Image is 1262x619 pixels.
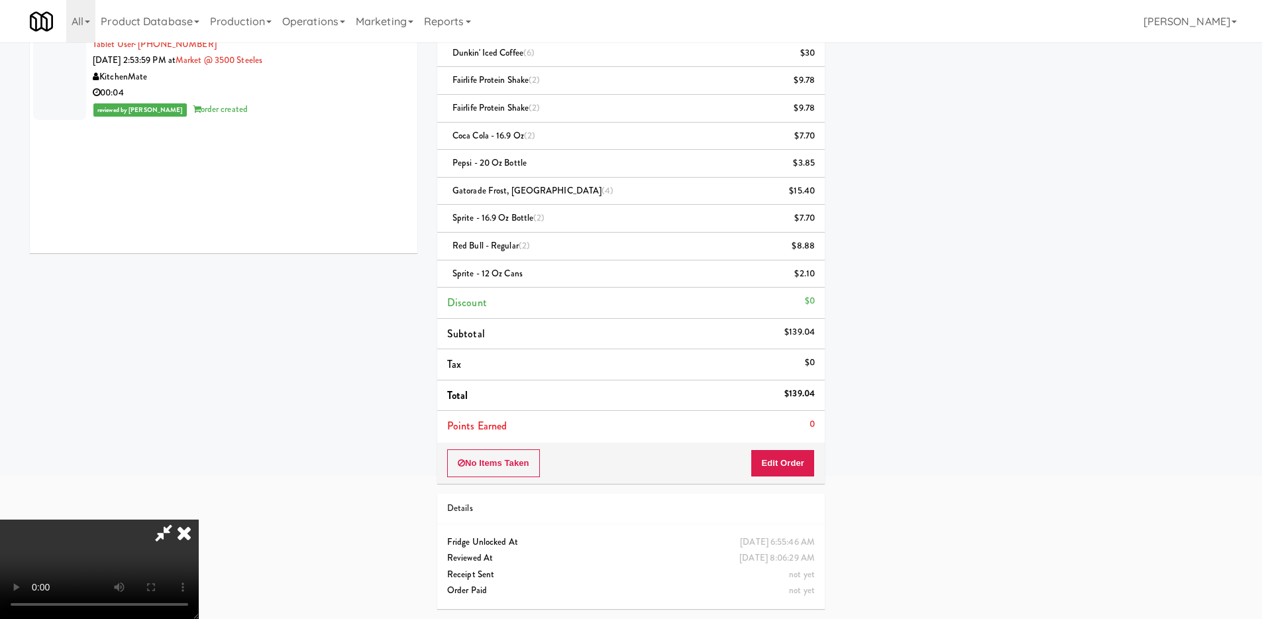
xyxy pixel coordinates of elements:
[452,239,530,252] span: Red Bull - Regular
[452,267,523,280] span: Sprite - 12 oz cans
[447,567,815,583] div: Receipt Sent
[30,31,417,123] li: Tablet User· [PHONE_NUMBER][DATE] 2:53:59 PM atMarket @ 3500 SteelesKitchenMate00:04reviewed by [...
[452,129,535,142] span: Coca Cola - 16.9 oz
[533,211,545,224] span: (2)
[193,103,248,115] span: order created
[447,418,507,433] span: Points Earned
[793,155,815,172] div: $3.85
[447,388,468,403] span: Total
[784,386,815,402] div: $139.04
[93,54,176,66] span: [DATE] 2:53:59 PM at
[739,550,815,567] div: [DATE] 8:06:29 AM
[794,266,815,282] div: $2.10
[789,584,815,596] span: not yet
[789,568,815,581] span: not yet
[751,449,815,477] button: Edit Order
[93,103,187,117] span: reviewed by [PERSON_NAME]
[93,69,407,85] div: KitchenMate
[447,326,485,341] span: Subtotal
[805,293,815,309] div: $0
[447,550,815,567] div: Reviewed At
[134,38,217,50] span: · [PHONE_NUMBER]
[93,85,407,101] div: 00:04
[447,500,815,517] div: Details
[452,46,535,59] span: Dunkin' Iced Coffee
[529,101,540,114] span: (2)
[602,184,613,197] span: (4)
[789,183,815,199] div: $15.40
[794,128,815,144] div: $7.70
[794,72,815,89] div: $9.78
[447,357,461,372] span: Tax
[740,534,815,551] div: [DATE] 6:55:46 AM
[794,100,815,117] div: $9.78
[447,583,815,599] div: Order Paid
[810,416,815,433] div: 0
[452,211,545,224] span: Sprite - 16.9 oz Bottle
[529,74,540,86] span: (2)
[452,156,527,169] span: Pepsi - 20 oz bottle
[792,238,815,254] div: $8.88
[447,295,487,310] span: Discount
[447,449,540,477] button: No Items Taken
[519,239,530,252] span: (2)
[784,324,815,341] div: $139.04
[794,210,815,227] div: $7.70
[447,534,815,551] div: Fridge Unlocked At
[524,129,535,142] span: (2)
[30,10,53,33] img: Micromart
[452,74,541,86] span: Fairlife Protein Shake
[452,101,541,114] span: Fairlife Protein Shake
[805,355,815,371] div: $0
[523,46,535,59] span: (6)
[800,45,815,62] div: $30
[93,38,217,50] a: Tablet User· [PHONE_NUMBER]
[452,184,614,197] span: Gatorade Frost, [GEOGRAPHIC_DATA]
[176,54,262,66] a: Market @ 3500 Steeles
